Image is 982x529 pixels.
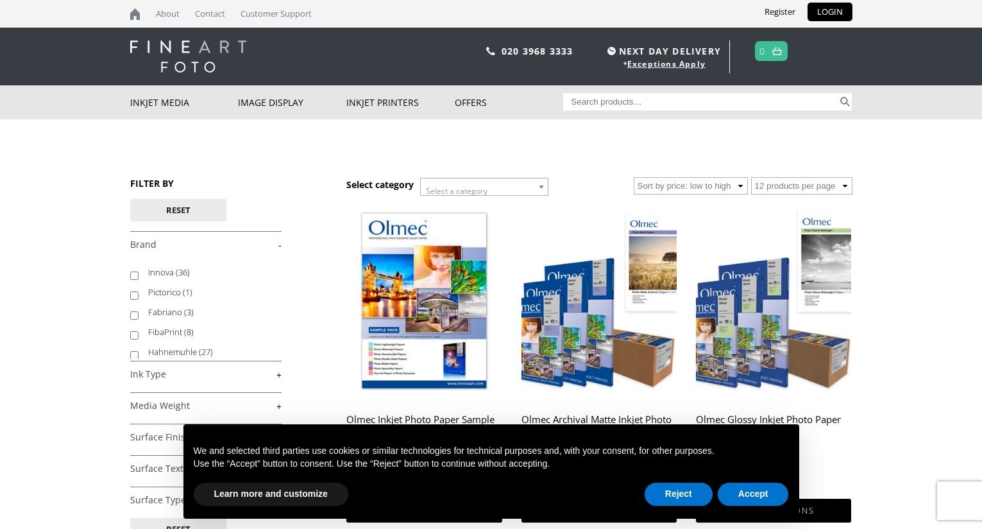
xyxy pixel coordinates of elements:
a: + [130,431,282,444]
a: + [130,400,282,412]
img: Olmec Glossy Inkjet Photo Paper 240gsm (OLM-063) [696,205,851,399]
a: Image Display [238,85,346,119]
img: logo-white.svg [130,40,246,73]
a: Offers [455,85,563,119]
a: + [130,463,282,475]
img: basket.svg [772,47,782,55]
h4: Ink Type [130,361,282,386]
span: (8) [184,326,194,338]
h4: Surface Finish [130,424,282,449]
label: Innova [148,263,269,282]
button: Reset [130,199,226,221]
a: LOGIN [808,3,852,21]
input: Search products… [563,93,838,110]
p: Use the “Accept” button to consent. Use the “Reject” button to continue without accepting. [194,458,789,471]
span: (27) [199,346,213,358]
h4: Surface Texture [130,455,282,481]
span: (1) [183,286,192,298]
a: Exceptions Apply [627,58,706,69]
button: Accept [718,483,789,506]
a: Inkjet Media [130,85,239,119]
span: NEXT DAY DELIVERY [604,44,721,58]
h3: Select category [346,178,414,191]
h4: Surface Type [130,487,282,512]
h4: Brand [130,231,282,257]
a: 020 3968 3333 [502,45,573,57]
span: Select a category [426,186,487,196]
a: Register [755,3,805,21]
label: FibaPrint [148,322,269,342]
h2: Olmec Glossy Inkjet Photo Paper 240gsm (OLM-063) [696,408,851,459]
img: Olmec Inkjet Photo Paper Sample Pack (14 sheets) [346,205,502,399]
label: Fabriano [148,302,269,322]
h4: Media Weight [130,392,282,418]
img: phone.svg [486,47,495,55]
label: Pictorico [148,282,269,302]
a: Olmec Inkjet Photo Paper Sample Pack (14 sheets) £8.94 inc VAT [346,205,502,490]
h2: Olmec Archival Matte Inkjet Photo Paper 230gsm (OLM-067) [521,408,677,459]
p: We and selected third parties use cookies or similar technologies for technical purposes and, wit... [194,445,789,458]
img: time.svg [607,47,616,55]
a: + [130,369,282,381]
h2: Olmec Inkjet Photo Paper Sample Pack (14 sheets) [346,408,502,459]
a: + [130,494,282,507]
button: Search [838,93,852,110]
select: Shop order [634,177,748,195]
button: Learn more and customize [194,483,348,506]
label: Hahnemuhle [148,342,269,362]
h3: FILTER BY [130,177,282,189]
span: (36) [176,266,190,278]
a: Olmec Glossy Inkjet Photo Paper 240gsm (OLM-063) £17.99 [696,205,851,490]
button: Reject [645,483,713,506]
a: Olmec Archival Matte Inkjet Photo Paper 230gsm (OLM-067) £14.99 [521,205,677,490]
a: - [130,239,282,251]
a: Inkjet Printers [346,85,455,119]
a: 0 [759,42,765,60]
img: Olmec Archival Matte Inkjet Photo Paper 230gsm (OLM-067) [521,205,677,399]
span: (3) [184,306,194,318]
